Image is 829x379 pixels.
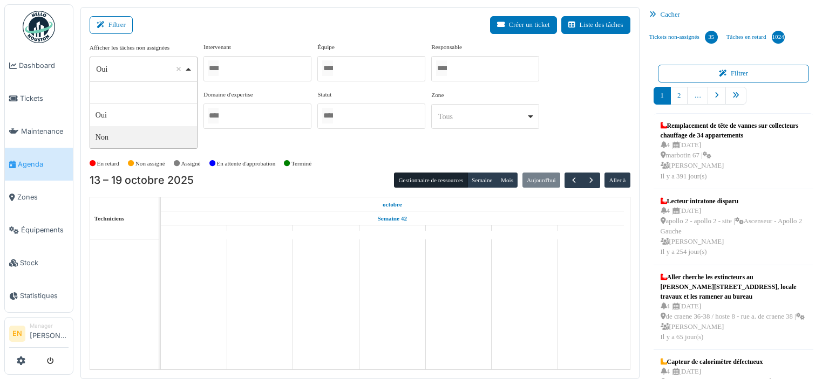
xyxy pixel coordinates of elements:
[216,159,275,168] label: En attente d'approbation
[90,43,169,52] label: Afficher les tâches non assignées
[661,140,807,182] div: 4 | [DATE] marbotin 67 | [PERSON_NAME] Il y a 391 jour(s)
[490,16,557,34] button: Créer un ticket
[18,159,69,169] span: Agenda
[96,64,184,75] div: Oui
[565,173,582,188] button: Précédent
[97,159,119,168] label: En retard
[661,301,807,343] div: 4 | [DATE] de craene 36-38 / hoste 8 - rue a. de craene 38 | [PERSON_NAME] Il y a 65 jour(s)
[5,148,73,181] a: Agenda
[20,258,69,268] span: Stock
[322,108,333,123] input: Tous
[447,226,471,239] a: 17 octobre 2025
[654,87,671,105] a: 1
[381,226,404,239] a: 16 octobre 2025
[522,173,560,188] button: Aujourd'hui
[173,64,184,74] button: Remove item: 'yes'
[5,213,73,246] a: Équipements
[291,159,311,168] label: Terminé
[208,108,219,123] input: Tous
[182,226,205,239] a: 13 octobre 2025
[645,7,823,23] div: Cacher
[5,246,73,279] a: Stock
[772,31,785,44] div: 1024
[5,279,73,312] a: Statistiques
[375,212,410,225] a: Semaine 42
[654,87,814,113] nav: pager
[467,173,497,188] button: Semaine
[20,291,69,301] span: Statistiques
[658,65,810,82] button: Filtrer
[497,173,518,188] button: Mois
[90,126,197,148] div: Non
[317,90,331,99] label: Statut
[94,215,125,222] span: Techniciens
[247,226,273,239] a: 14 octobre 2025
[436,60,447,76] input: Tous
[314,226,338,239] a: 15 octobre 2025
[394,173,467,188] button: Gestionnaire de ressources
[9,326,25,342] li: EN
[579,226,603,239] a: 19 octobre 2025
[604,173,630,188] button: Aller à
[722,23,789,52] a: Tâches en retard
[5,49,73,82] a: Dashboard
[5,115,73,148] a: Maintenance
[5,181,73,213] a: Zones
[23,11,55,43] img: Badge_color-CXgf-gQk.svg
[431,43,462,52] label: Responsable
[5,82,73,115] a: Tickets
[203,90,253,99] label: Domaine d'expertise
[661,272,807,301] div: Aller cherche les extincteurs au [PERSON_NAME][STREET_ADDRESS], locale travaux et les ramener au ...
[203,43,231,52] label: Intervenant
[658,270,810,346] a: Aller cherche les extincteurs au [PERSON_NAME][STREET_ADDRESS], locale travaux et les ramener au ...
[30,322,69,345] li: [PERSON_NAME]
[582,173,600,188] button: Suivant
[135,159,165,168] label: Non assigné
[438,111,526,122] div: Tous
[661,206,807,258] div: 4 | [DATE] apollo 2 - apollo 2 - site | Ascenseur - Apollo 2 Gauche [PERSON_NAME] Il y a 254 jour(s)
[9,322,69,348] a: EN Manager[PERSON_NAME]
[17,192,69,202] span: Zones
[181,159,201,168] label: Assigné
[90,174,194,187] h2: 13 – 19 octobre 2025
[317,43,335,52] label: Équipe
[658,118,810,184] a: Remplacement de tête de vannes sur collecteurs chauffage de 34 appartements 4 |[DATE] marbotin 67...
[20,93,69,104] span: Tickets
[670,87,688,105] a: 2
[90,104,197,126] div: Oui
[687,87,708,105] a: …
[90,16,133,34] button: Filtrer
[661,121,807,140] div: Remplacement de tête de vannes sur collecteurs chauffage de 34 appartements
[561,16,630,34] button: Liste des tâches
[658,194,810,260] a: Lecteur intratone disparu 4 |[DATE] apollo 2 - apollo 2 - site |Ascenseur - Apollo 2 Gauche [PERS...
[30,322,69,330] div: Manager
[645,23,722,52] a: Tickets non-assignés
[431,91,444,100] label: Zone
[512,226,537,239] a: 18 octobre 2025
[705,31,718,44] div: 35
[21,225,69,235] span: Équipements
[208,60,219,76] input: Tous
[661,357,807,367] div: Capteur de calorimètre défectueux
[21,126,69,136] span: Maintenance
[661,196,807,206] div: Lecteur intratone disparu
[90,81,197,104] input: null
[19,60,69,71] span: Dashboard
[380,198,405,211] a: 13 octobre 2025
[322,60,333,76] input: Tous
